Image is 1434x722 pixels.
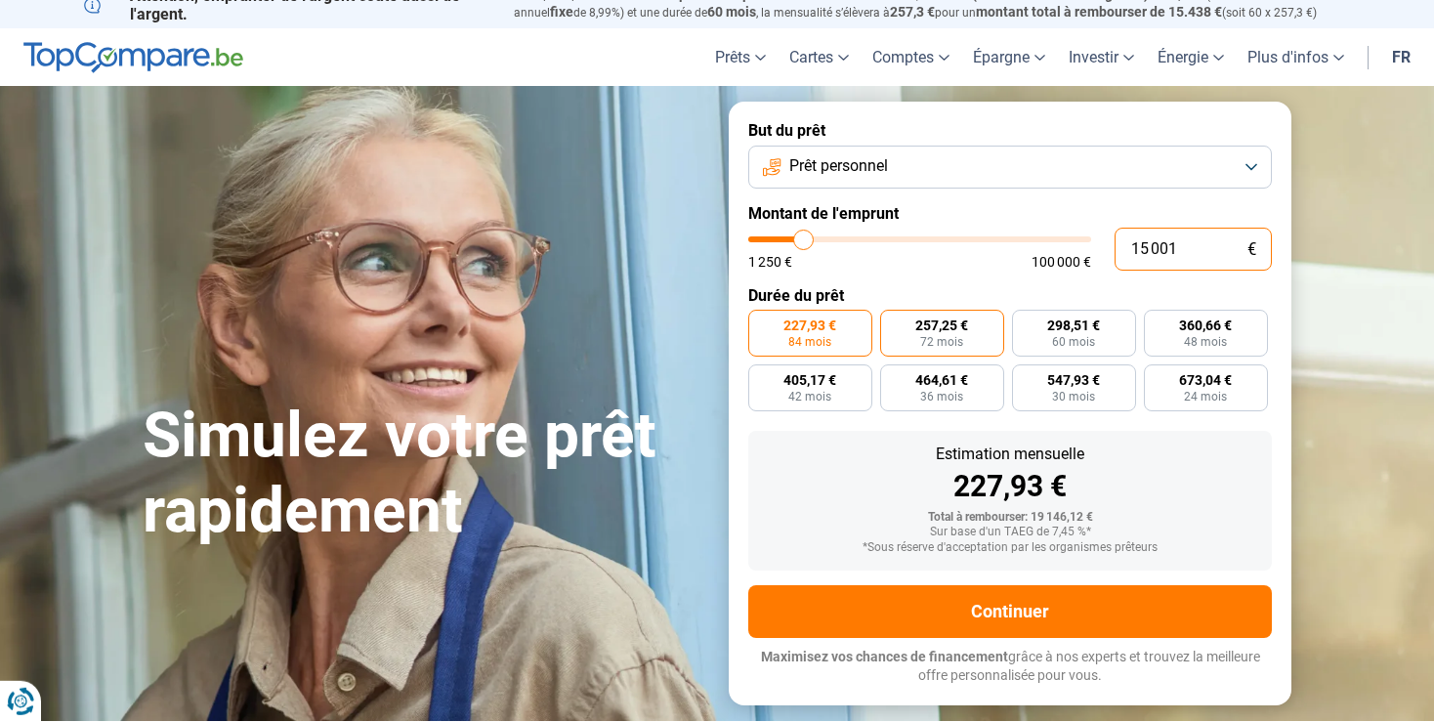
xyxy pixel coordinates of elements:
[778,28,861,86] a: Cartes
[961,28,1057,86] a: Épargne
[1380,28,1422,86] a: fr
[788,336,831,348] span: 84 mois
[1057,28,1146,86] a: Investir
[550,4,573,20] span: fixe
[976,4,1222,20] span: montant total à rembourser de 15.438 €
[788,391,831,403] span: 42 mois
[1047,319,1100,332] span: 298,51 €
[1047,373,1100,387] span: 547,93 €
[1184,391,1227,403] span: 24 mois
[764,472,1256,501] div: 227,93 €
[1236,28,1356,86] a: Plus d'infos
[1052,336,1095,348] span: 60 mois
[748,255,792,269] span: 1 250 €
[1179,319,1232,332] span: 360,66 €
[23,42,243,73] img: TopCompare
[703,28,778,86] a: Prêts
[764,446,1256,462] div: Estimation mensuelle
[789,155,888,177] span: Prêt personnel
[1179,373,1232,387] span: 673,04 €
[783,319,836,332] span: 227,93 €
[748,286,1272,305] label: Durée du prêt
[748,204,1272,223] label: Montant de l'emprunt
[915,373,968,387] span: 464,61 €
[1146,28,1236,86] a: Énergie
[1247,241,1256,258] span: €
[143,399,705,549] h1: Simulez votre prêt rapidement
[748,648,1272,686] p: grâce à nos experts et trouvez la meilleure offre personnalisée pour vous.
[748,121,1272,140] label: But du prêt
[890,4,935,20] span: 257,3 €
[764,526,1256,539] div: Sur base d'un TAEG de 7,45 %*
[764,541,1256,555] div: *Sous réserve d'acceptation par les organismes prêteurs
[920,336,963,348] span: 72 mois
[783,373,836,387] span: 405,17 €
[920,391,963,403] span: 36 mois
[707,4,756,20] span: 60 mois
[861,28,961,86] a: Comptes
[915,319,968,332] span: 257,25 €
[1032,255,1091,269] span: 100 000 €
[748,585,1272,638] button: Continuer
[761,649,1008,664] span: Maximisez vos chances de financement
[748,146,1272,189] button: Prêt personnel
[764,511,1256,525] div: Total à rembourser: 19 146,12 €
[1184,336,1227,348] span: 48 mois
[1052,391,1095,403] span: 30 mois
